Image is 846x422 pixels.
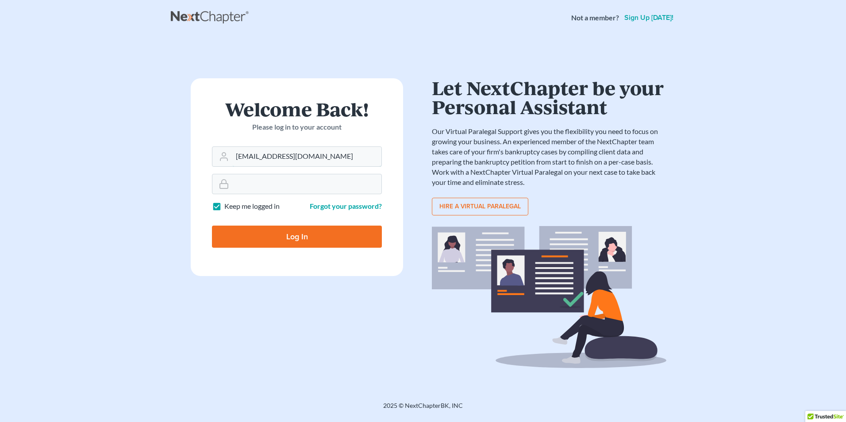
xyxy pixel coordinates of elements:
h1: Let NextChapter be your Personal Assistant [432,78,666,116]
a: Forgot your password? [310,202,382,210]
div: 2025 © NextChapterBK, INC [171,401,675,417]
strong: Not a member? [571,13,619,23]
input: Email Address [232,147,381,166]
p: Our Virtual Paralegal Support gives you the flexibility you need to focus on growing your busines... [432,127,666,187]
a: Hire a virtual paralegal [432,198,528,215]
label: Keep me logged in [224,201,280,211]
img: virtual_paralegal_bg-b12c8cf30858a2b2c02ea913d52db5c468ecc422855d04272ea22d19010d70dc.svg [432,226,666,368]
a: Sign up [DATE]! [623,14,675,21]
p: Please log in to your account [212,122,382,132]
input: Log In [212,226,382,248]
h1: Welcome Back! [212,100,382,119]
